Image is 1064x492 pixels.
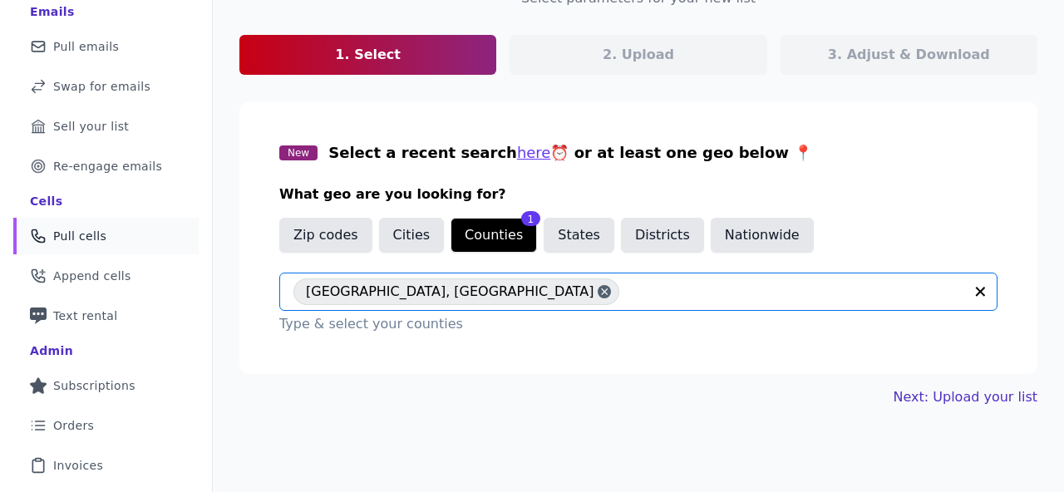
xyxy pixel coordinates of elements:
p: 2. Upload [603,45,674,65]
button: here [517,141,551,165]
div: Cells [30,193,62,209]
span: Subscriptions [53,377,135,394]
span: [GEOGRAPHIC_DATA], [GEOGRAPHIC_DATA] [306,278,594,305]
a: Orders [13,407,199,444]
a: 1. Select [239,35,496,75]
p: Type & select your counties [279,314,997,334]
button: Nationwide [711,218,814,253]
span: Orders [53,417,94,434]
span: Sell your list [53,118,129,135]
p: 3. Adjust & Download [828,45,990,65]
button: States [544,218,614,253]
a: Next: Upload your list [894,387,1037,407]
div: 1 [521,211,541,226]
a: Re-engage emails [13,148,199,184]
p: 1. Select [335,45,401,65]
button: Counties [451,218,537,253]
div: Emails [30,3,75,20]
a: Sell your list [13,108,199,145]
span: New [279,145,318,160]
span: Select a recent search ⏰ or at least one geo below 📍 [328,144,812,161]
h3: What geo are you looking for? [279,184,997,204]
a: Text rental [13,298,199,334]
span: Pull emails [53,38,119,55]
div: Admin [30,342,73,359]
a: Invoices [13,447,199,484]
span: Swap for emails [53,78,150,95]
a: Append cells [13,258,199,294]
button: Zip codes [279,218,372,253]
span: Re-engage emails [53,158,162,175]
button: Districts [621,218,704,253]
a: Subscriptions [13,367,199,404]
a: Swap for emails [13,68,199,105]
span: Append cells [53,268,131,284]
button: Cities [379,218,445,253]
a: Pull cells [13,218,199,254]
span: Text rental [53,307,118,324]
span: Pull cells [53,228,106,244]
a: Pull emails [13,28,199,65]
span: Invoices [53,457,103,474]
